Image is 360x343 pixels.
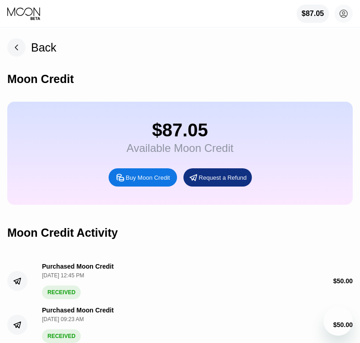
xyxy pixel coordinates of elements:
div: $87.05 [126,120,233,140]
div: Moon Credit Activity [7,226,118,239]
div: RECEIVED [42,286,81,299]
div: Back [7,38,57,57]
div: Back [31,41,57,54]
iframe: Butoni për hapjen e dritares së dërgimit të mesazheve [323,307,353,336]
div: Request a Refund [199,174,247,182]
div: Buy Moon Credit [126,174,170,182]
div: [DATE] 09:23 AM [42,316,116,322]
div: Moon Credit [7,73,74,86]
div: RECEIVED [42,329,81,343]
div: $87.05 [302,10,324,18]
div: $ 50.00 [333,277,353,285]
div: $87.05 [297,5,329,23]
div: Purchased Moon Credit [42,263,114,270]
div: Purchased Moon Credit [42,307,114,314]
div: [DATE] 12:45 PM [42,272,116,279]
div: Buy Moon Credit [109,168,177,187]
div: Request a Refund [183,168,252,187]
div: Available Moon Credit [126,142,233,155]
